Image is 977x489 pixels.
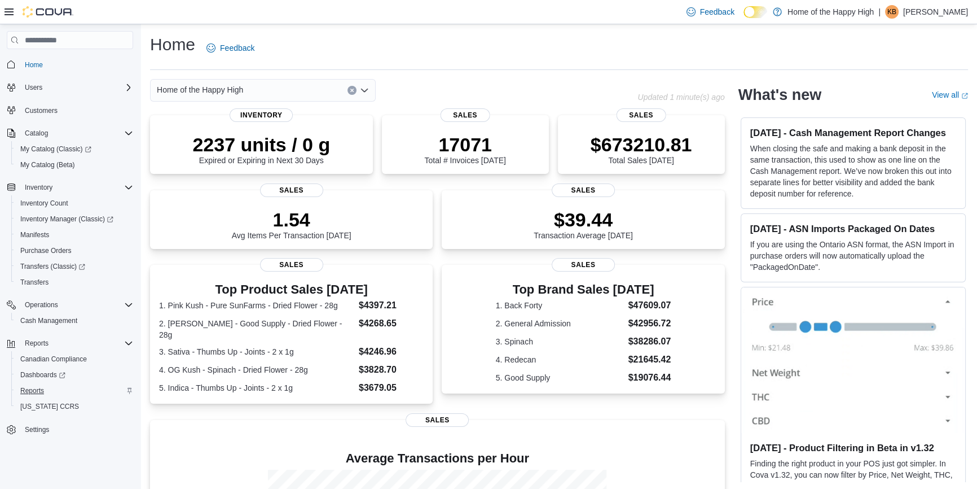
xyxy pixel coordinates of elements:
span: Sales [552,258,615,272]
span: Inventory Count [16,197,133,210]
span: Cash Management [20,316,77,325]
span: Sales [260,184,323,197]
span: Cash Management [16,314,133,328]
div: Expired or Expiring in Next 30 Days [192,133,330,165]
a: Dashboards [16,368,70,382]
a: Cash Management [16,314,82,328]
span: Canadian Compliance [16,352,133,366]
span: Transfers [20,278,49,287]
span: Reports [16,384,133,398]
button: Purchase Orders [11,243,138,259]
button: Reports [2,335,138,351]
span: Settings [25,425,49,434]
dt: 3. Spinach [496,336,624,347]
span: Inventory [25,183,52,192]
button: Users [20,81,47,94]
a: Purchase Orders [16,244,76,257]
span: Feedback [220,42,254,54]
h1: Home [150,33,195,56]
dd: $19076.44 [628,371,671,385]
span: My Catalog (Beta) [20,160,75,169]
dt: 4. Redecan [496,354,624,365]
span: Sales [616,108,666,122]
a: [US_STATE] CCRS [16,400,83,413]
p: [PERSON_NAME] [903,5,968,19]
h4: Average Transactions per Hour [159,452,716,465]
p: Home of the Happy High [787,5,874,19]
a: Transfers (Classic) [16,260,90,273]
a: Feedback [202,37,259,59]
span: Purchase Orders [16,244,133,257]
span: Reports [25,339,49,348]
span: Settings [20,422,133,436]
span: Inventory Manager (Classic) [16,212,133,226]
a: My Catalog (Classic) [16,142,96,156]
button: Reports [11,383,138,399]
span: Dashboards [16,368,133,382]
h3: [DATE] - Product Filtering in Beta in v1.32 [750,442,956,453]
a: Settings [20,423,54,436]
span: My Catalog (Classic) [16,142,133,156]
a: Feedback [682,1,739,23]
button: Manifests [11,227,138,243]
button: Cash Management [11,313,138,329]
button: Reports [20,337,53,350]
p: | [878,5,881,19]
button: Users [2,80,138,95]
button: Customers [2,102,138,119]
span: Catalog [20,126,133,140]
nav: Complex example [7,51,133,467]
img: Cova [23,6,73,18]
a: My Catalog (Beta) [16,158,80,172]
p: If you are using the Ontario ASN format, the ASN Import in purchase orders will now automatically... [750,239,956,273]
dd: $38286.07 [628,335,671,348]
span: Reports [20,386,44,395]
span: Operations [25,300,58,309]
a: Inventory Count [16,197,73,210]
span: Home of the Happy High [157,83,243,97]
a: My Catalog (Classic) [11,141,138,157]
span: Users [20,81,133,94]
span: Sales [406,413,469,427]
button: Canadian Compliance [11,351,138,367]
span: Manifests [16,228,133,242]
span: My Catalog (Classic) [20,145,91,154]
h3: Top Product Sales [DATE] [159,283,424,296]
span: KB [887,5,896,19]
dt: 1. Pink Kush - Pure SunFarms - Dried Flower - 28g [159,300,354,311]
button: Settings [2,421,138,438]
div: Avg Items Per Transaction [DATE] [232,208,351,240]
button: Operations [2,297,138,313]
dt: 2. General Admission [496,318,624,329]
a: View allExternal link [932,90,968,99]
dd: $4397.21 [359,299,424,312]
p: 2237 units / 0 g [192,133,330,156]
span: Manifests [20,230,49,239]
span: Feedback [700,6,734,18]
dd: $47609.07 [628,299,671,312]
h3: [DATE] - ASN Imports Packaged On Dates [750,223,956,234]
span: Sales [440,108,490,122]
p: 17071 [424,133,505,156]
span: Customers [20,103,133,117]
dd: $4268.65 [359,317,424,330]
button: My Catalog (Beta) [11,157,138,173]
a: Canadian Compliance [16,352,91,366]
dd: $3828.70 [359,363,424,377]
dt: 3. Sativa - Thumbs Up - Joints - 2 x 1g [159,346,354,357]
dd: $4246.96 [359,345,424,359]
button: Catalog [2,125,138,141]
h3: [DATE] - Cash Management Report Changes [750,127,956,138]
span: Reports [20,337,133,350]
span: My Catalog (Beta) [16,158,133,172]
button: Clear input [347,86,357,95]
button: Operations [20,298,63,312]
span: Users [25,83,42,92]
a: Dashboards [11,367,138,383]
span: Inventory [230,108,293,122]
button: [US_STATE] CCRS [11,399,138,414]
span: Home [25,60,43,69]
p: When closing the safe and making a bank deposit in the same transaction, this used to show as one... [750,143,956,199]
span: Sales [260,258,323,272]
